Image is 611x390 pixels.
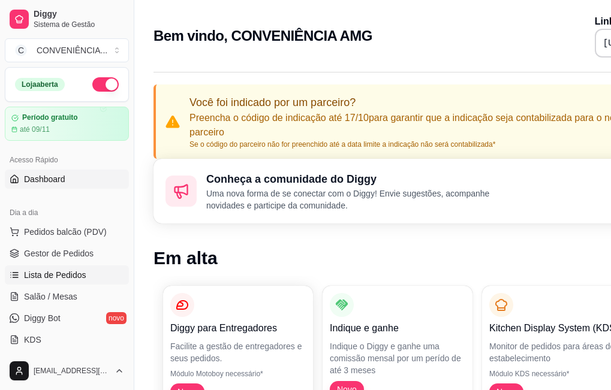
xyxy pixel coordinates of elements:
article: Período gratuito [22,113,78,122]
a: Diggy Botnovo [5,309,129,328]
div: Dia a dia [5,203,129,222]
span: Diggy Bot [24,312,61,324]
span: [EMAIL_ADDRESS][DOMAIN_NAME] [34,366,110,376]
a: KDS [5,330,129,349]
span: Sistema de Gestão [34,20,124,29]
p: Indique o Diggy e ganhe uma comissão mensal por um perído de até 3 meses [330,340,465,376]
span: Salão / Mesas [24,291,77,303]
div: Loja aberta [15,78,65,91]
span: Dashboard [24,173,65,185]
div: Acesso Rápido [5,150,129,170]
p: Uma nova forma de se conectar com o Diggy! Envie sugestões, acompanhe novidades e participe da co... [206,188,513,211]
a: Período gratuitoaté 09/11 [5,107,129,141]
h2: Bem vindo, CONVENIÊNCIA AMG [153,26,372,46]
a: Lista de Pedidos [5,265,129,285]
button: Pedidos balcão (PDV) [5,222,129,241]
article: até 09/11 [20,125,50,134]
a: Gestor de Pedidos [5,244,129,263]
p: Indique e ganhe [330,321,465,335]
p: Módulo Motoboy necessário* [170,369,306,379]
a: DiggySistema de Gestão [5,5,129,34]
div: CONVENIÊNCIA ... [37,44,107,56]
p: Facilite a gestão de entregadores e seus pedidos. [170,340,306,364]
button: Select a team [5,38,129,62]
p: Diggy para Entregadores [170,321,306,335]
button: [EMAIL_ADDRESS][DOMAIN_NAME] [5,356,129,385]
h2: Conheça a comunidade do Diggy [206,171,513,188]
a: Salão / Mesas [5,287,129,306]
span: Pedidos balcão (PDV) [24,226,107,238]
button: Alterar Status [92,77,119,92]
span: KDS [24,334,41,346]
span: Lista de Pedidos [24,269,86,281]
span: Gestor de Pedidos [24,247,94,259]
a: Dashboard [5,170,129,189]
span: Diggy [34,9,124,20]
span: C [15,44,27,56]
